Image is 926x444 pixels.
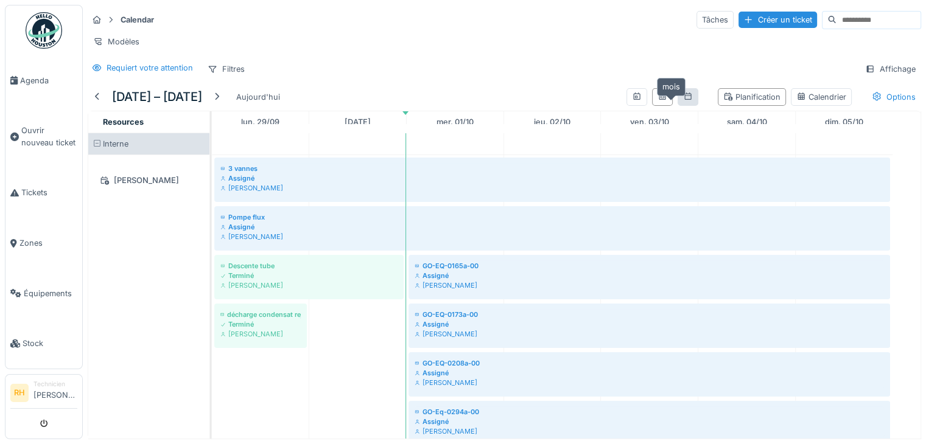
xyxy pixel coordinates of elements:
a: Ouvrir nouveau ticket [5,106,82,168]
div: [PERSON_NAME] [415,378,884,387]
div: GO-EQ-0165a-00 [415,261,884,271]
a: Zones [5,218,82,268]
div: Assigné [415,368,884,378]
div: [PERSON_NAME] [415,280,884,290]
div: Assigné [415,319,884,329]
a: RH Technicien[PERSON_NAME] [10,380,77,409]
div: GO-EQ-0173a-00 [415,310,884,319]
div: Terminé [220,319,301,329]
div: [PERSON_NAME] [220,232,884,241]
div: Terminé [220,271,398,280]
div: Affichage [860,60,921,78]
div: [PERSON_NAME] [220,183,884,193]
span: Ouvrir nouveau ticket [21,125,77,148]
div: 3 vannes [220,164,884,173]
div: [PERSON_NAME] [220,280,398,290]
span: Équipements [24,288,77,299]
a: 3 octobre 2025 [627,114,672,130]
div: [PERSON_NAME] [415,426,884,436]
div: Planification [723,91,780,103]
li: [PERSON_NAME] [33,380,77,406]
img: Badge_color-CXgf-gQk.svg [26,12,62,49]
div: Aujourd'hui [231,89,285,105]
h5: [DATE] – [DATE] [112,89,202,104]
div: Options [866,88,921,106]
div: Assigné [415,417,884,426]
div: Assigné [220,222,884,232]
span: Stock [23,338,77,349]
a: Tickets [5,168,82,218]
div: Créer un ticket [738,12,817,28]
strong: Calendar [116,14,159,26]
div: Assigné [415,271,884,280]
a: 5 octobre 2025 [822,114,866,130]
div: mois [657,78,686,95]
div: Technicien [33,380,77,389]
span: Resources [103,117,144,127]
a: Équipements [5,268,82,319]
a: 2 octobre 2025 [531,114,573,130]
a: 1 octobre 2025 [433,114,477,130]
a: Agenda [5,55,82,106]
div: [PERSON_NAME] [415,329,884,339]
span: Zones [19,237,77,249]
a: Stock [5,319,82,369]
div: Assigné [220,173,884,183]
div: décharge condensat rejeter sur le sol [220,310,301,319]
div: Filtres [202,60,250,78]
a: 4 octobre 2025 [723,114,770,130]
div: Requiert votre attention [107,62,193,74]
a: 30 septembre 2025 [342,114,374,130]
div: [PERSON_NAME] [96,173,202,188]
a: 29 septembre 2025 [238,114,282,130]
span: Agenda [20,75,77,86]
div: Calendrier [796,91,846,103]
div: Pompe flux [220,212,884,222]
span: Tickets [21,187,77,198]
div: [PERSON_NAME] [220,329,301,339]
div: Modèles [88,33,145,50]
span: Interne [103,139,128,148]
li: RH [10,384,29,402]
div: GO-EQ-0208a-00 [415,358,884,368]
div: GO-Eq-0294a-00 [415,407,884,417]
div: Tâches [696,11,734,29]
div: Descente tube [220,261,398,271]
